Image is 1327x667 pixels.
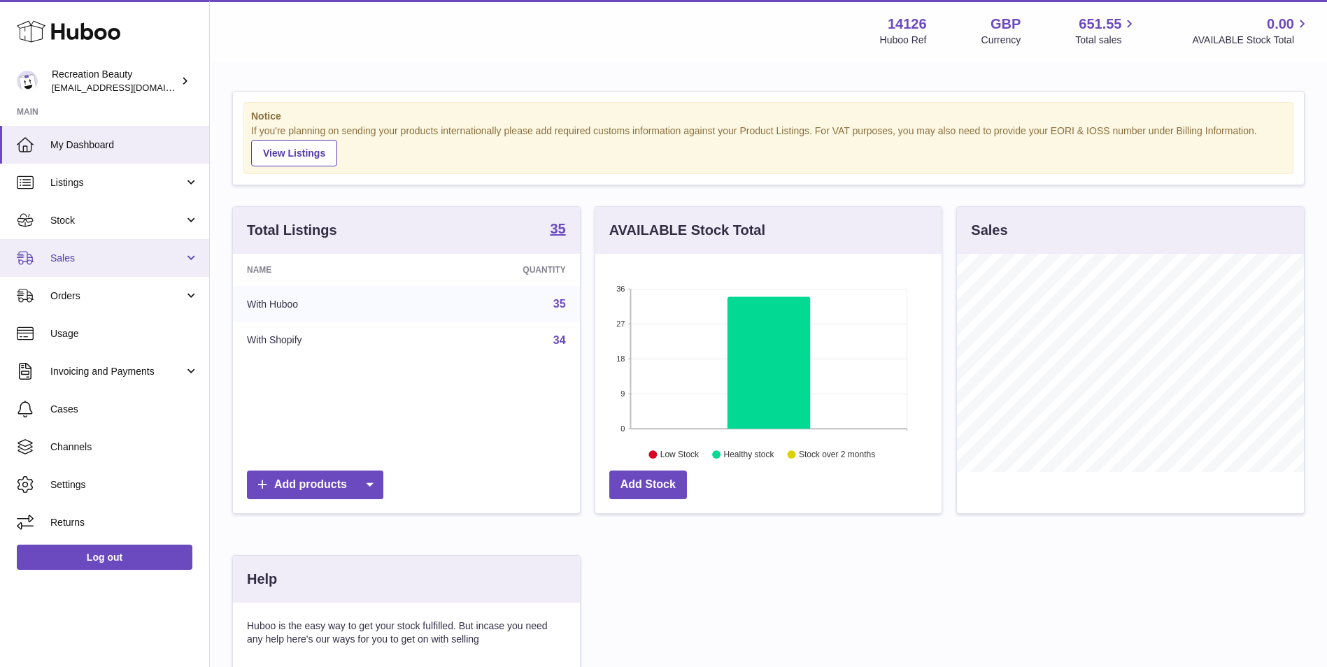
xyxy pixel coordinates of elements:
[609,221,765,240] h3: AVAILABLE Stock Total
[1079,15,1121,34] span: 651.55
[799,450,875,459] text: Stock over 2 months
[17,545,192,570] a: Log out
[553,334,566,346] a: 34
[620,389,625,398] text: 9
[233,254,420,286] th: Name
[17,71,38,92] img: customercare@recreationbeauty.com
[50,176,184,189] span: Listings
[50,478,199,492] span: Settings
[50,327,199,340] span: Usage
[50,516,199,529] span: Returns
[609,471,687,499] a: Add Stock
[888,15,927,34] strong: 14126
[616,285,625,293] text: 36
[616,320,625,328] text: 27
[251,124,1286,166] div: If you're planning on sending your products internationally please add required customs informati...
[50,365,184,378] span: Invoicing and Payments
[50,252,184,265] span: Sales
[50,403,199,416] span: Cases
[550,222,565,238] a: 35
[251,110,1286,123] strong: Notice
[660,450,700,459] text: Low Stock
[616,354,625,363] text: 18
[52,82,206,93] span: [EMAIL_ADDRESS][DOMAIN_NAME]
[247,570,277,589] h3: Help
[233,322,420,359] td: With Shopify
[981,34,1021,47] div: Currency
[50,138,199,152] span: My Dashboard
[50,289,184,303] span: Orders
[991,15,1021,34] strong: GBP
[1075,15,1137,47] a: 651.55 Total sales
[247,619,566,646] p: Huboo is the easy way to get your stock fulfilled. But incase you need any help here's our ways f...
[1267,15,1294,34] span: 0.00
[553,298,566,310] a: 35
[1192,15,1310,47] a: 0.00 AVAILABLE Stock Total
[420,254,579,286] th: Quantity
[971,221,1007,240] h3: Sales
[620,424,625,433] text: 0
[50,214,184,227] span: Stock
[880,34,927,47] div: Huboo Ref
[233,286,420,322] td: With Huboo
[1192,34,1310,47] span: AVAILABLE Stock Total
[251,140,337,166] a: View Listings
[247,471,383,499] a: Add products
[247,221,337,240] h3: Total Listings
[550,222,565,236] strong: 35
[50,440,199,454] span: Channels
[1075,34,1137,47] span: Total sales
[723,450,774,459] text: Healthy stock
[52,68,178,94] div: Recreation Beauty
